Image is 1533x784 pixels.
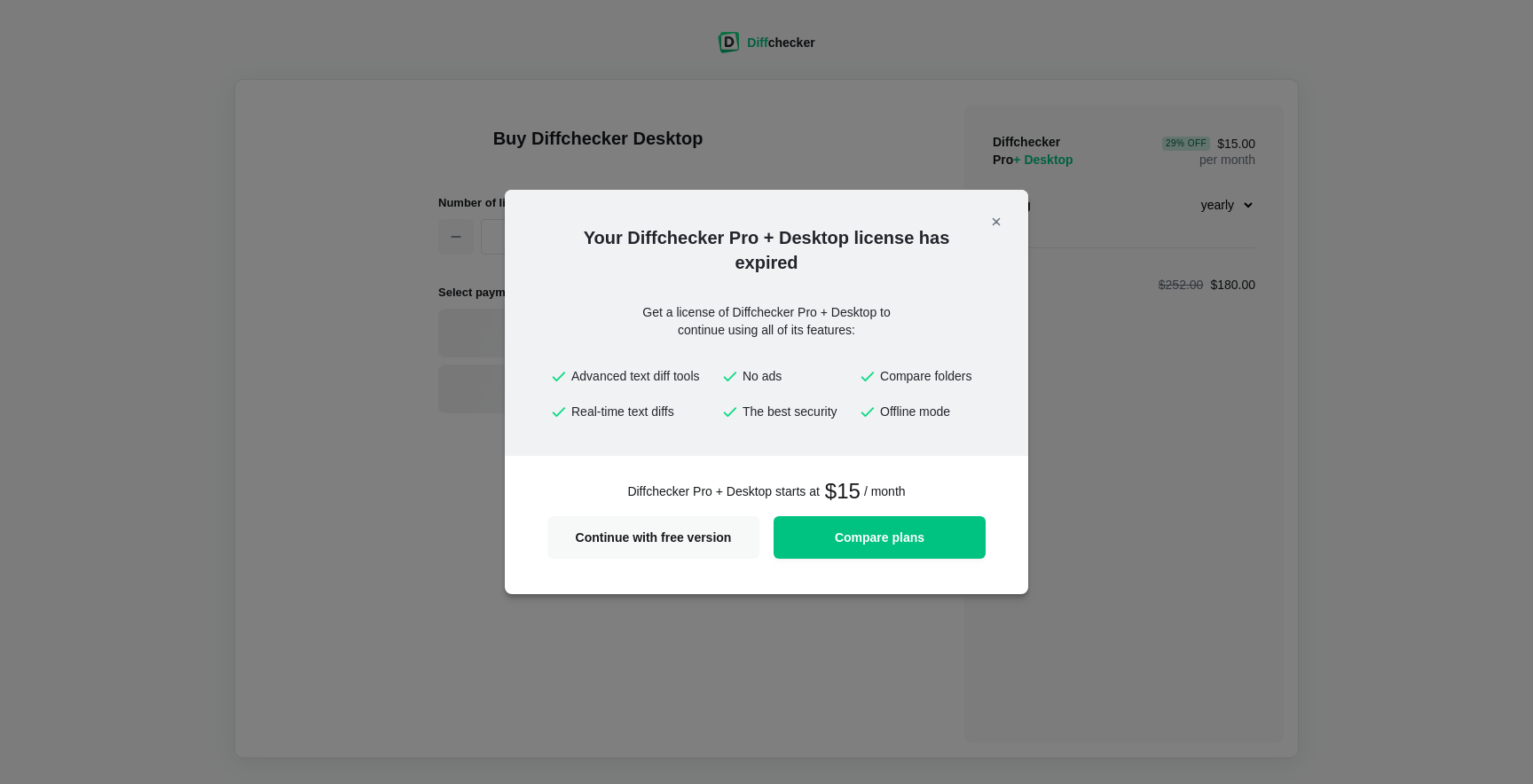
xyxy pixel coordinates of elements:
span: Compare plans [784,531,975,544]
a: Compare plans [774,516,986,559]
button: Close modal [982,208,1010,236]
h2: Your Diffchecker Pro + Desktop license has expired [505,225,1028,275]
span: The best security [743,403,848,420]
span: Compare folders [880,367,983,385]
span: Diffchecker Pro + Desktop starts at [627,482,819,500]
span: Advanced text diff tools [571,367,711,385]
span: / month [864,482,906,500]
span: No ads [743,367,848,385]
span: Offline mode [880,403,983,420]
span: $15 [823,477,861,506]
button: Continue with free version [547,516,759,559]
span: Real-time text diffs [571,403,711,420]
div: Get a license of Diffchecker Pro + Desktop to continue using all of its features: [607,303,926,339]
span: Continue with free version [558,531,749,544]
